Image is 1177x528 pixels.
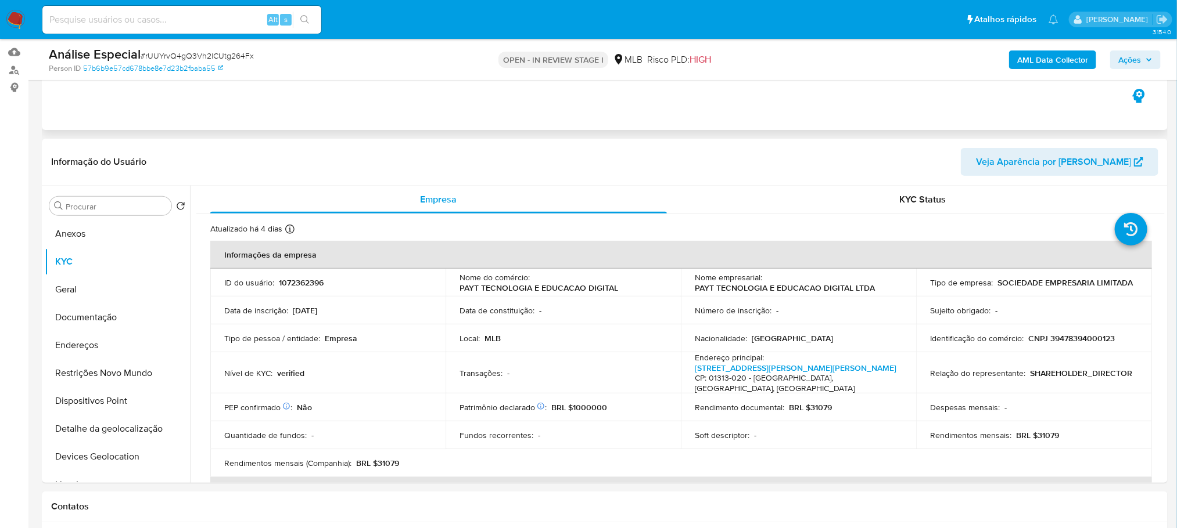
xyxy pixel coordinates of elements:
[460,272,530,283] p: Nome do comércio :
[930,368,1025,378] p: Relação do representante :
[311,430,314,440] p: -
[51,501,1158,512] h1: Contatos
[539,305,541,316] p: -
[789,402,832,413] p: BRL $31079
[1110,50,1161,69] button: Ações
[976,148,1131,176] span: Veja Aparência por [PERSON_NAME]
[695,362,896,374] a: [STREET_ADDRESS][PERSON_NAME][PERSON_NAME]
[695,402,784,413] p: Rendimento documental :
[997,277,1133,288] p: SOCIEDADE EMPRESARIA LIMITADA
[695,305,771,316] p: Número de inscrição :
[277,368,304,378] p: verified
[752,333,833,343] p: [GEOGRAPHIC_DATA]
[54,201,63,211] button: Procurar
[460,305,534,316] p: Data de constituição :
[460,430,533,440] p: Fundos recorrentes :
[1028,333,1115,343] p: CNPJ 39478394000123
[1156,13,1168,26] a: Sair
[210,477,1152,505] th: Detalhes de contato
[224,305,288,316] p: Data de inscrição :
[45,331,190,359] button: Endereços
[1118,50,1141,69] span: Ações
[1030,368,1132,378] p: SHAREHOLDER_DIRECTOR
[695,373,898,393] h4: CP: 01313-020 - [GEOGRAPHIC_DATA], [GEOGRAPHIC_DATA], [GEOGRAPHIC_DATA]
[224,402,292,413] p: PEP confirmado :
[45,359,190,387] button: Restrições Novo Mundo
[224,368,272,378] p: Nível de KYC :
[45,303,190,331] button: Documentação
[930,402,1000,413] p: Despesas mensais :
[284,14,288,25] span: s
[1016,430,1059,440] p: BRL $31079
[695,272,762,283] p: Nome empresarial :
[268,14,278,25] span: Alt
[961,148,1158,176] button: Veja Aparência por [PERSON_NAME]
[754,430,756,440] p: -
[460,333,480,343] p: Local :
[695,352,764,363] p: Endereço principal :
[460,402,547,413] p: Patrimônio declarado :
[695,430,749,440] p: Soft descriptor :
[1009,50,1096,69] button: AML Data Collector
[356,458,399,468] p: BRL $31079
[45,443,190,471] button: Devices Geolocation
[279,277,324,288] p: 1072362396
[210,223,282,234] p: Atualizado há 4 dias
[930,333,1024,343] p: Identificação do comércio :
[899,193,946,206] span: KYC Status
[224,333,320,343] p: Tipo de pessoa / entidade :
[66,201,167,212] input: Procurar
[485,333,501,343] p: MLB
[460,368,503,378] p: Transações :
[690,53,711,66] span: HIGH
[45,415,190,443] button: Detalhe da geolocalização
[1153,27,1171,37] span: 3.154.0
[420,193,457,206] span: Empresa
[460,283,618,293] p: PAYT TECNOLOGIA E EDUCACAO DIGITAL
[613,53,643,66] div: MLB
[325,333,357,343] p: Empresa
[695,283,875,293] p: PAYT TECNOLOGIA E EDUCACAO DIGITAL LTDA
[224,458,351,468] p: Rendimentos mensais (Companhia) :
[930,277,993,288] p: Tipo de empresa :
[293,12,317,28] button: search-icon
[1004,402,1007,413] p: -
[83,63,223,74] a: 57b6b9e57cd678bbe8e7d23b2fbaba55
[45,387,190,415] button: Dispositivos Point
[293,305,317,316] p: [DATE]
[49,63,81,74] b: Person ID
[776,305,778,316] p: -
[930,305,991,316] p: Sujeito obrigado :
[224,430,307,440] p: Quantidade de fundos :
[141,50,254,62] span: # rUUYrvQ4gQ3Vh2lCUtg264Fx
[224,277,274,288] p: ID do usuário :
[1086,14,1152,25] p: weverton.gomes@mercadopago.com.br
[51,156,146,168] h1: Informação do Usuário
[45,248,190,276] button: KYC
[210,241,1152,269] th: Informações da empresa
[930,430,1011,440] p: Rendimentos mensais :
[1017,50,1088,69] b: AML Data Collector
[49,45,141,63] b: Análise Especial
[975,13,1037,26] span: Atalhos rápidos
[551,402,607,413] p: BRL $1000000
[297,402,312,413] p: Não
[45,220,190,248] button: Anexos
[695,333,747,343] p: Nacionalidade :
[538,430,540,440] p: -
[995,305,997,316] p: -
[45,471,190,498] button: Lista Interna
[45,276,190,303] button: Geral
[647,53,711,66] span: Risco PLD:
[176,201,185,214] button: Retornar ao pedido padrão
[498,52,608,68] p: OPEN - IN REVIEW STAGE I
[42,12,321,27] input: Pesquise usuários ou casos...
[507,368,509,378] p: -
[1049,15,1058,24] a: Notificações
